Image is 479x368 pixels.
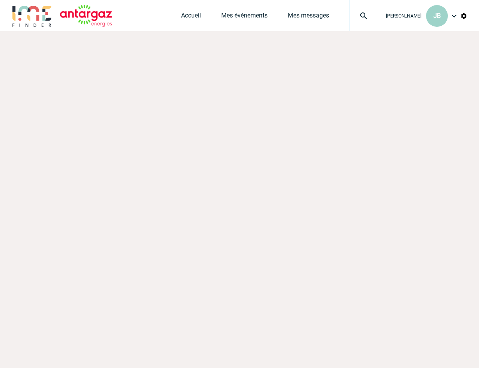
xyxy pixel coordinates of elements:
a: Mes événements [221,12,268,23]
a: Mes messages [288,12,329,23]
span: JB [433,12,441,19]
a: Accueil [181,12,201,23]
img: IME-Finder [12,5,52,27]
span: [PERSON_NAME] [386,13,421,19]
